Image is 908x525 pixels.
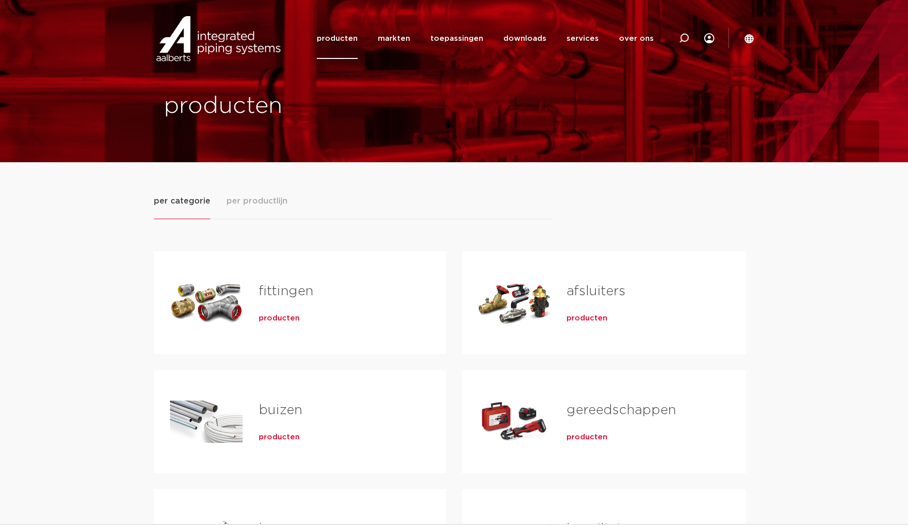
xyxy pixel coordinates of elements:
[430,18,483,59] a: toepassingen
[259,313,300,323] a: producten
[317,18,358,59] a: producten
[154,195,210,207] span: per categorie
[566,313,607,323] a: producten
[259,432,300,442] a: producten
[503,18,546,59] a: downloads
[259,285,313,298] a: fittingen
[704,18,714,59] div: my IPS
[566,18,599,59] a: services
[226,195,288,207] span: per productlijn
[164,90,449,122] h1: producten
[378,18,410,59] a: markten
[317,18,654,59] nav: Menu
[619,18,654,59] a: over ons
[566,432,607,442] a: producten
[566,285,626,298] a: afsluiters
[566,404,676,417] a: gereedschappen
[259,404,302,417] a: buizen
